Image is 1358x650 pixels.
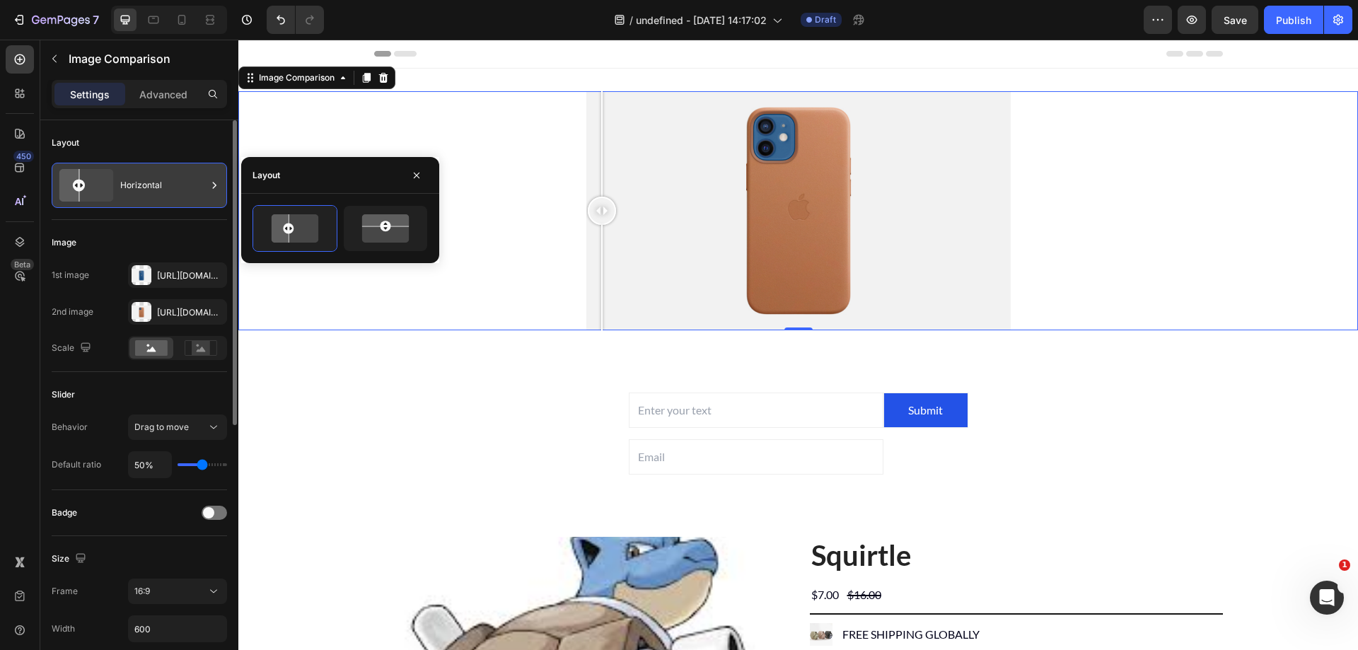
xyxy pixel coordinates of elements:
[571,545,602,565] div: $7.00
[52,585,78,598] div: Frame
[70,87,110,102] p: Settings
[157,269,224,282] div: [URL][DOMAIN_NAME]
[52,622,75,635] div: Width
[6,6,105,34] button: 7
[670,362,704,379] div: Submit
[128,414,227,440] button: Drag to move
[13,151,34,162] div: 450
[1339,559,1350,571] span: 1
[636,13,767,28] span: undefined - [DATE] 14:17:02
[253,169,280,182] div: Layout
[52,269,89,282] div: 1st image
[52,458,101,471] div: Default ratio
[390,400,645,435] input: Email
[348,52,772,291] img: Title
[1310,581,1344,615] iframe: Intercom live chat
[120,169,207,202] div: Horizontal
[11,259,34,270] div: Beta
[629,13,633,28] span: /
[571,497,985,534] h2: Squirtle
[129,452,171,477] input: Auto
[604,586,746,603] p: FREE SHIPPING GLOBALLY
[139,87,187,102] p: Advanced
[52,306,93,318] div: 2nd image
[129,616,226,642] input: Auto
[1276,13,1311,28] div: Publish
[646,354,729,388] button: Submit
[608,545,644,565] div: $16.00
[571,584,595,607] img: image_demo.jpg
[52,339,94,358] div: Scale
[134,586,150,596] span: 16:9
[157,306,224,319] div: [URL][DOMAIN_NAME]
[52,236,76,249] div: Image
[1212,6,1258,34] button: Save
[52,137,79,149] div: Layout
[390,353,645,388] input: Enter your text
[815,13,836,26] span: Draft
[52,421,88,434] div: Behavior
[52,506,77,519] div: Badge
[128,579,227,604] button: 16:9
[1224,14,1247,26] span: Save
[69,50,221,67] p: Image Comparison
[93,11,99,28] p: 7
[18,32,99,45] div: Image Comparison
[267,6,324,34] div: Undo/Redo
[52,388,75,401] div: Slider
[52,550,89,569] div: Size
[134,422,189,432] span: Drag to move
[1264,6,1323,34] button: Publish
[238,40,1358,650] iframe: Design area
